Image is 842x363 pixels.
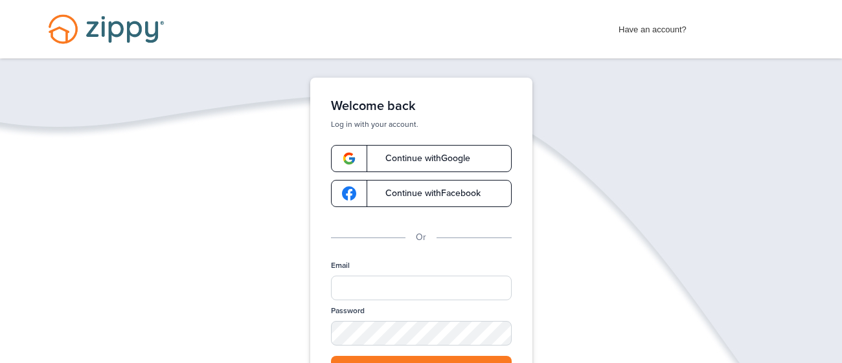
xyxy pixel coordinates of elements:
[619,16,687,37] span: Have an account?
[331,321,512,346] input: Password
[372,154,470,163] span: Continue with Google
[416,230,426,245] p: Or
[372,189,481,198] span: Continue with Facebook
[331,260,350,271] label: Email
[331,180,512,207] a: google-logoContinue withFacebook
[331,305,365,316] label: Password
[331,98,512,114] h1: Welcome back
[342,186,356,201] img: google-logo
[331,119,512,129] p: Log in with your account.
[342,151,356,166] img: google-logo
[331,145,512,172] a: google-logoContinue withGoogle
[331,276,512,300] input: Email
